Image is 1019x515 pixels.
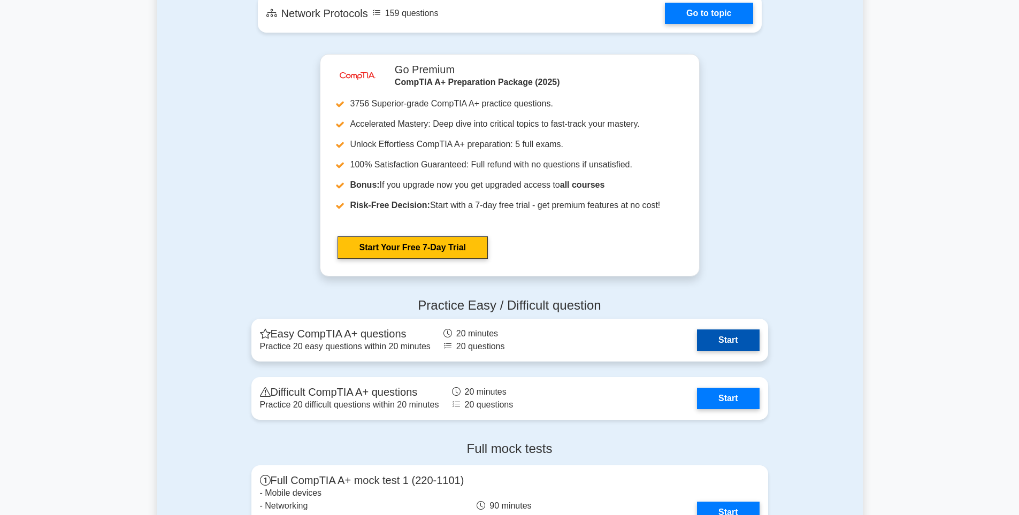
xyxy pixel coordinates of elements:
[338,236,488,259] a: Start Your Free 7-Day Trial
[251,298,768,313] h4: Practice Easy / Difficult question
[665,3,753,24] a: Go to topic
[697,329,759,351] a: Start
[251,441,768,457] h4: Full mock tests
[697,388,759,409] a: Start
